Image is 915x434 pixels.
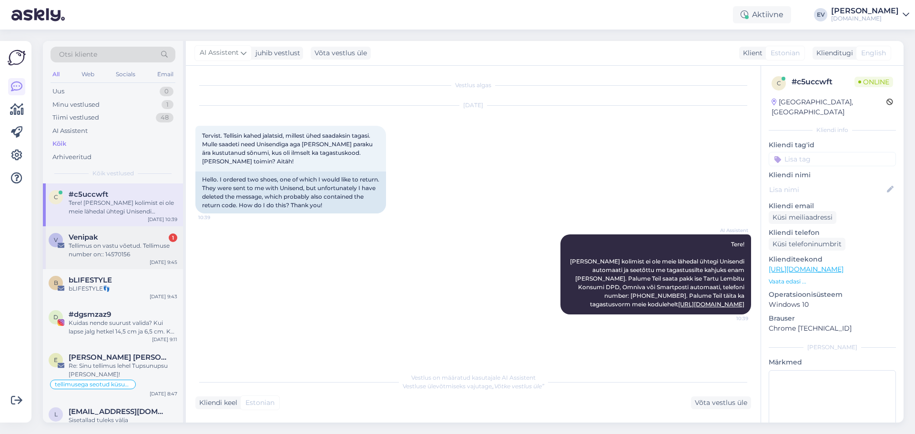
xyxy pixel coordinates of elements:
[769,211,836,224] div: Küsi meiliaadressi
[54,411,58,418] span: l
[152,336,177,343] div: [DATE] 9:11
[831,7,899,15] div: [PERSON_NAME]
[769,201,896,211] p: Kliendi email
[198,214,234,221] span: 10:39
[814,8,827,21] div: EV
[777,80,781,87] span: c
[54,236,58,243] span: V
[769,313,896,323] p: Brauser
[831,7,909,22] a: [PERSON_NAME][DOMAIN_NAME]
[80,68,96,81] div: Web
[769,277,896,286] p: Vaata edasi ...
[148,216,177,223] div: [DATE] 10:39
[202,132,374,165] span: Tervist. Tellisin kahed jalatsid, millest ühed saadaksin tagasi. Mulle saadeti need Unisendiga ag...
[162,100,173,110] div: 1
[739,48,762,58] div: Klient
[59,50,97,60] span: Otsi kliente
[195,81,751,90] div: Vestlus algas
[69,416,177,433] div: Sisetallad tuleks välja [PERSON_NAME] pesemise ajal
[733,6,791,23] div: Aktiivne
[150,259,177,266] div: [DATE] 9:45
[769,323,896,333] p: Chrome [TECHNICAL_ID]
[195,398,237,408] div: Kliendi keel
[769,170,896,180] p: Kliendi nimi
[52,152,91,162] div: Arhiveeritud
[92,169,134,178] span: Kõik vestlused
[150,293,177,300] div: [DATE] 9:43
[114,68,137,81] div: Socials
[195,172,386,213] div: Hello. I ordered two shoes, one of which I would like to return. They were sent to me with Unisen...
[69,199,177,216] div: Tere! [PERSON_NAME] kolimist ei ole meie lähedal ühtegi Unisendi automaati ja seetõttu me tagastu...
[769,300,896,310] p: Windows 10
[54,356,58,363] span: E
[678,301,744,308] a: [URL][DOMAIN_NAME]
[712,227,748,234] span: AI Assistent
[252,48,300,58] div: juhib vestlust
[813,48,853,58] div: Klienditugi
[769,152,896,166] input: Lisa tag
[69,242,177,259] div: Tellimus on vastu võetud. Tellimuse number on:: 14570156
[69,276,112,284] span: bLIFESTYLE
[831,15,899,22] div: [DOMAIN_NAME]
[195,101,751,110] div: [DATE]
[53,313,58,321] span: d
[769,265,844,273] a: [URL][DOMAIN_NAME]
[52,87,64,96] div: Uus
[769,228,896,238] p: Kliendi telefon
[245,398,274,408] span: Estonian
[8,49,26,67] img: Askly Logo
[155,68,175,81] div: Email
[150,390,177,397] div: [DATE] 8:47
[69,353,168,362] span: Eva Maria
[854,77,893,87] span: Online
[769,290,896,300] p: Operatsioonisüsteem
[769,254,896,264] p: Klienditeekond
[771,48,800,58] span: Estonian
[169,233,177,242] div: 1
[51,68,61,81] div: All
[54,279,58,286] span: b
[200,48,239,58] span: AI Assistent
[769,238,845,251] div: Küsi telefoninumbrit
[69,233,98,242] span: Venipak
[52,113,99,122] div: Tiimi vestlused
[69,362,177,379] div: Re: Sinu tellimus lehel Tupsunupsu [PERSON_NAME]!
[691,396,751,409] div: Võta vestlus üle
[769,357,896,367] p: Märkmed
[792,76,854,88] div: # c5uccwft
[769,126,896,134] div: Kliendi info
[411,374,536,381] span: Vestlus on määratud kasutajale AI Assistent
[156,113,173,122] div: 48
[69,319,177,336] div: Kuidas nende suurust valida? Kui lapse jalg hetkel 14,5 cm ja 6,5 cm. Kas 22 vöi 23? Tabel eriti ...
[69,310,111,319] span: #dgsmzaz9
[69,407,168,416] span: laht.mirjam@gmail.com
[712,315,748,322] span: 10:39
[769,184,885,195] input: Lisa nimi
[52,126,88,136] div: AI Assistent
[69,190,108,199] span: #c5uccwft
[861,48,886,58] span: English
[52,100,100,110] div: Minu vestlused
[160,87,173,96] div: 0
[52,139,66,149] div: Kõik
[769,343,896,352] div: [PERSON_NAME]
[69,284,177,293] div: bLIFESTYLE👣
[769,140,896,150] p: Kliendi tag'id
[311,47,371,60] div: Võta vestlus üle
[772,97,886,117] div: [GEOGRAPHIC_DATA], [GEOGRAPHIC_DATA]
[54,193,58,201] span: c
[55,382,131,387] span: tellimusega seotud küsumus
[403,383,544,390] span: Vestluse ülevõtmiseks vajutage
[492,383,544,390] i: „Võtke vestlus üle”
